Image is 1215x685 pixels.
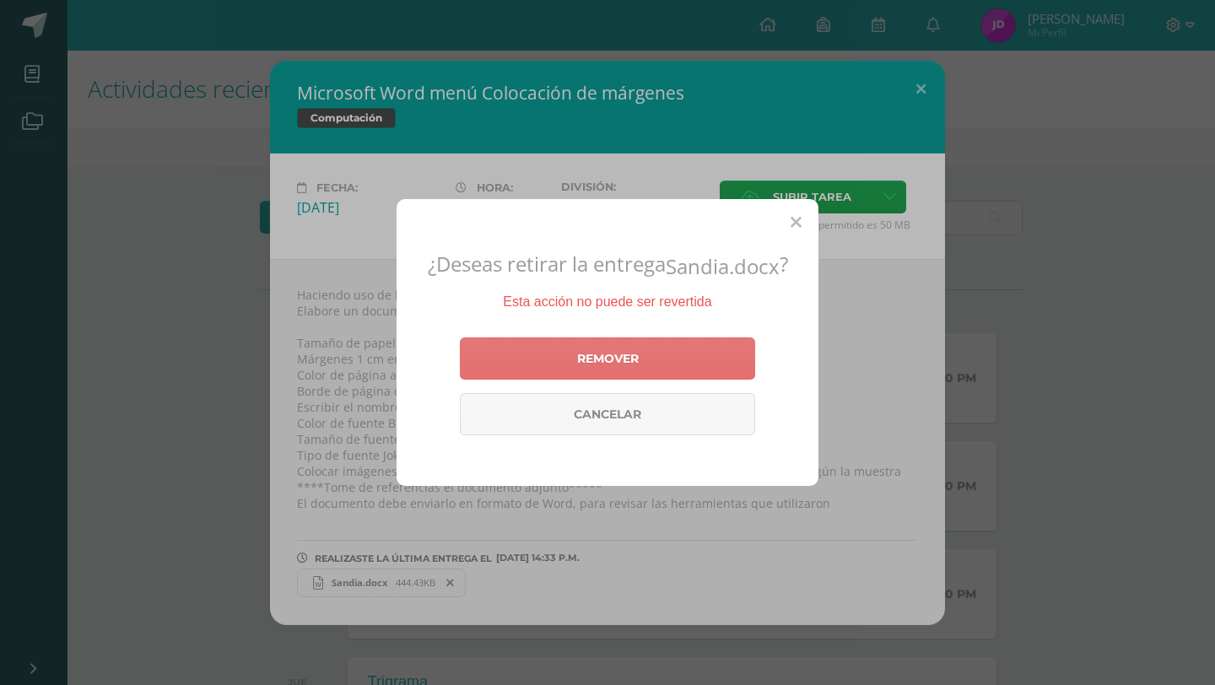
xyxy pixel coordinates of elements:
[503,294,711,309] span: Esta acción no puede ser revertida
[417,250,798,280] h2: ¿Deseas retirar la entrega ?
[460,337,755,380] a: Remover
[460,393,755,435] a: Cancelar
[666,252,780,280] span: Sandia.docx
[791,212,802,232] span: Close (Esc)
